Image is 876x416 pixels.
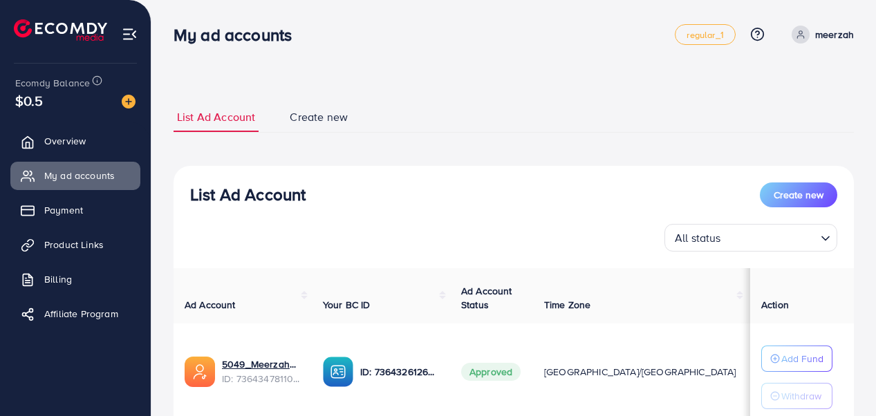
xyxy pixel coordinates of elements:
p: meerzah [815,26,854,43]
p: Add Fund [781,350,823,367]
button: Create new [760,182,837,207]
img: ic-ads-acc.e4c84228.svg [185,357,215,387]
input: Search for option [725,225,815,248]
span: List Ad Account [177,109,255,125]
a: regular_1 [675,24,735,45]
span: Overview [44,134,86,148]
a: Billing [10,265,140,293]
span: Your BC ID [323,298,371,312]
a: Overview [10,127,140,155]
span: $0.5 [15,91,44,111]
span: [GEOGRAPHIC_DATA]/[GEOGRAPHIC_DATA] [544,365,736,379]
span: Ecomdy Balance [15,76,90,90]
span: My ad accounts [44,169,115,182]
p: Withdraw [781,388,821,404]
a: meerzah [786,26,854,44]
a: 5049_Meerzah_1714645851425 [222,357,301,371]
img: menu [122,26,138,42]
iframe: Chat [817,354,866,406]
a: Affiliate Program [10,300,140,328]
button: Add Fund [761,346,832,372]
img: logo [14,19,107,41]
span: Time Zone [544,298,590,312]
span: Action [761,298,789,312]
img: image [122,95,136,108]
p: ID: 7364326126497431569 [360,363,439,380]
span: Ad Account Status [461,284,512,312]
span: Create new [774,188,823,202]
span: Create new [290,109,348,125]
a: My ad accounts [10,162,140,189]
span: Affiliate Program [44,307,118,321]
span: Payment [44,203,83,217]
span: regular_1 [687,30,723,39]
button: Withdraw [761,383,832,409]
a: Payment [10,196,140,224]
span: Ad Account [185,298,236,312]
span: All status [672,228,724,248]
a: Product Links [10,231,140,258]
div: <span class='underline'>5049_Meerzah_1714645851425</span></br>7364347811019735056 [222,357,301,386]
img: ic-ba-acc.ded83a64.svg [323,357,353,387]
span: Approved [461,363,521,381]
span: ID: 7364347811019735056 [222,372,301,386]
h3: My ad accounts [174,25,303,45]
span: Product Links [44,238,104,252]
span: Billing [44,272,72,286]
h3: List Ad Account [190,185,306,205]
div: Search for option [664,224,837,252]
